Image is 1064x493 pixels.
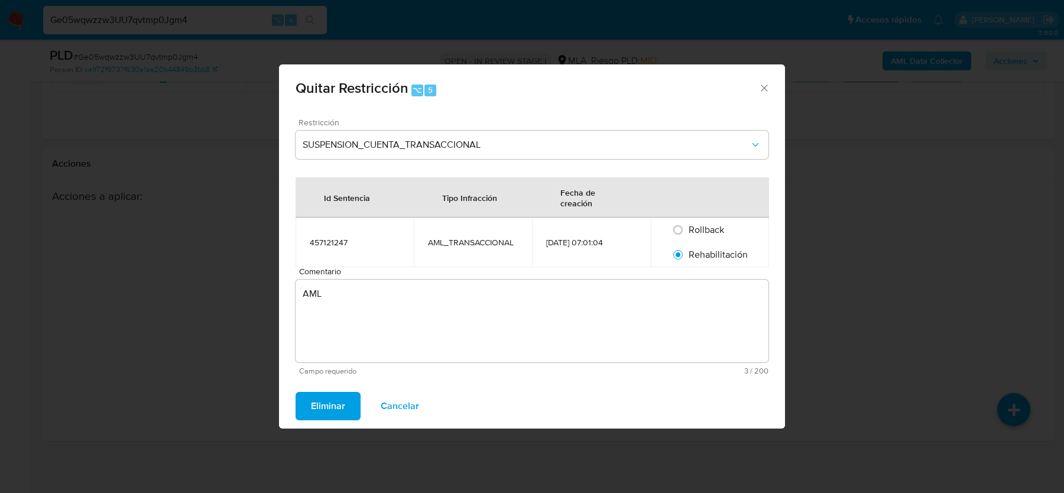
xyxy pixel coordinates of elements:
[296,392,361,420] button: Eliminar
[428,85,433,96] span: 5
[689,248,748,261] span: Rehabilitación
[310,237,400,248] div: 457121247
[381,393,419,419] span: Cancelar
[299,267,772,276] span: Comentario
[299,367,534,375] span: Campo requerido
[534,367,768,375] span: Máximo 200 caracteres
[546,178,636,217] div: Fecha de creación
[546,237,636,248] div: [DATE] 07:01:04
[299,118,771,127] span: Restricción
[758,82,769,93] button: Cerrar ventana
[303,139,750,151] span: SUSPENSION_CUENTA_TRANSACCIONAL
[428,237,518,248] div: AML_TRANSACCIONAL
[428,183,511,212] div: Tipo Infracción
[296,280,768,362] textarea: AML
[365,392,434,420] button: Cancelar
[311,393,345,419] span: Eliminar
[689,223,724,236] span: Rollback
[296,77,408,98] span: Quitar Restricción
[310,183,384,212] div: Id Sentencia
[296,131,768,159] button: Restriction
[413,85,421,96] span: ⌥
